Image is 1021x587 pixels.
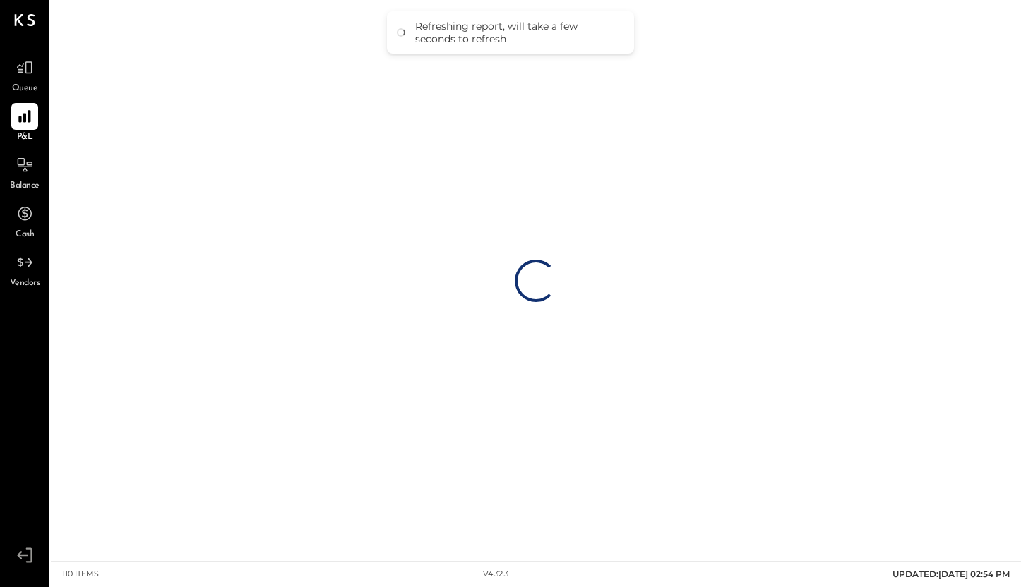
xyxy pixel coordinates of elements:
div: 110 items [62,569,99,580]
a: Balance [1,152,49,193]
span: Cash [16,229,34,241]
span: Queue [12,83,38,95]
span: Vendors [10,277,40,290]
a: Cash [1,200,49,241]
div: Refreshing report, will take a few seconds to refresh [415,20,620,45]
span: P&L [17,131,33,144]
span: UPDATED: [DATE] 02:54 PM [892,569,1010,579]
a: P&L [1,103,49,144]
div: v 4.32.3 [483,569,508,580]
a: Vendors [1,249,49,290]
span: Balance [10,180,40,193]
a: Queue [1,54,49,95]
